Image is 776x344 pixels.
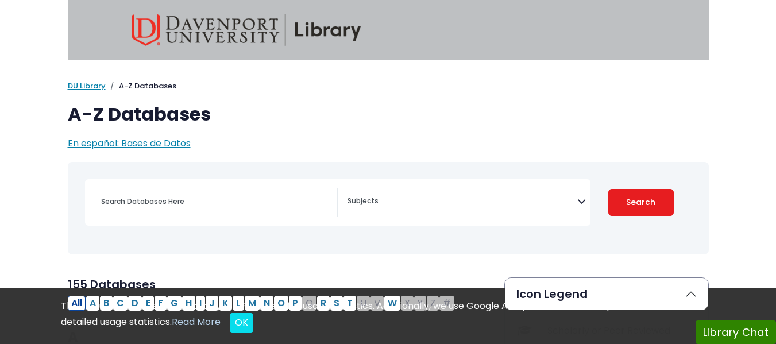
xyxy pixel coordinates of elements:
[260,296,273,311] button: Filter Results N
[68,296,86,311] button: All
[142,296,154,311] button: Filter Results E
[68,103,709,125] h1: A-Z Databases
[230,313,253,333] button: Close
[274,296,288,311] button: Filter Results O
[696,320,776,344] button: Library Chat
[196,296,205,311] button: Filter Results I
[206,296,218,311] button: Filter Results J
[167,296,182,311] button: Filter Results G
[106,80,176,92] li: A-Z Databases
[86,296,99,311] button: Filter Results A
[608,189,674,216] button: Submit for Search Results
[68,80,709,92] nav: breadcrumb
[505,278,708,310] button: Icon Legend
[68,137,191,150] a: En español: Bases de Datos
[384,296,400,311] button: Filter Results W
[132,14,361,46] img: Davenport University Library
[172,315,221,328] a: Read More
[233,296,244,311] button: Filter Results L
[182,296,195,311] button: Filter Results H
[61,299,716,333] div: This site uses cookies and records your IP address for usage statistics. Additionally, we use Goo...
[68,276,156,292] span: 155 Databases
[343,296,356,311] button: Filter Results T
[68,296,455,309] div: Alpha-list to filter by first letter of database name
[219,296,232,311] button: Filter Results K
[348,198,577,207] textarea: Search
[289,296,302,311] button: Filter Results P
[317,296,330,311] button: Filter Results R
[113,296,128,311] button: Filter Results C
[94,193,337,210] input: Search database by title or keyword
[155,296,167,311] button: Filter Results F
[245,296,260,311] button: Filter Results M
[68,80,106,91] a: DU Library
[330,296,343,311] button: Filter Results S
[100,296,113,311] button: Filter Results B
[68,162,709,254] nav: Search filters
[128,296,142,311] button: Filter Results D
